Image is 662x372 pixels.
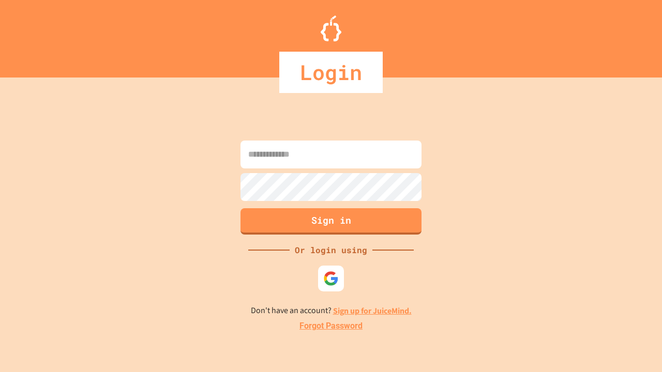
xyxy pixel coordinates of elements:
[251,304,412,317] p: Don't have an account?
[619,331,652,362] iframe: chat widget
[240,208,422,235] button: Sign in
[333,305,412,316] a: Sign up for JuiceMind.
[323,271,339,286] img: google-icon.svg
[299,320,363,332] a: Forgot Password
[576,286,652,330] iframe: chat widget
[290,244,372,256] div: Or login using
[279,52,383,93] div: Login
[321,16,341,41] img: Logo.svg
